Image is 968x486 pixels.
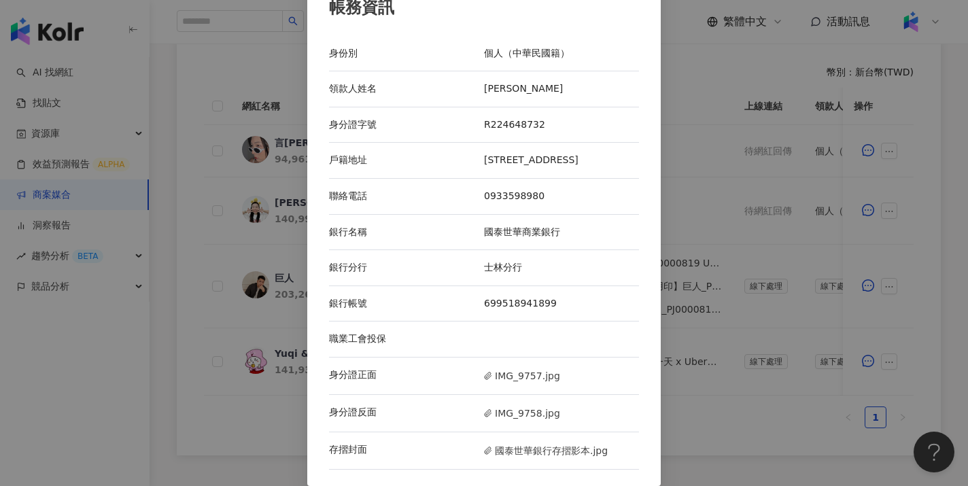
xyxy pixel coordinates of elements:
[329,368,484,383] div: 身分證正面
[329,297,484,311] div: 銀行帳號
[329,47,484,60] div: 身份別
[484,443,608,458] span: 國泰世華銀行存摺影本.jpg
[329,82,484,96] div: 領款人姓名
[484,226,639,239] div: 國泰世華商業銀行
[484,190,639,203] div: 0933598980
[484,297,639,311] div: 699518941899
[329,118,484,132] div: 身分證字號
[484,261,639,275] div: 士林分行
[329,154,484,167] div: 戶籍地址
[329,226,484,239] div: 銀行名稱
[484,118,639,132] div: R224648732
[329,190,484,203] div: 聯絡電話
[484,82,639,96] div: [PERSON_NAME]
[484,368,560,383] span: IMG_9757.jpg
[329,332,484,346] div: 職業工會投保
[329,261,484,275] div: 銀行分行
[484,406,560,421] span: IMG_9758.jpg
[484,154,639,167] div: [STREET_ADDRESS]
[329,406,484,421] div: 身分證反面
[329,443,484,458] div: 存摺封面
[484,47,639,60] div: 個人（中華民國籍）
